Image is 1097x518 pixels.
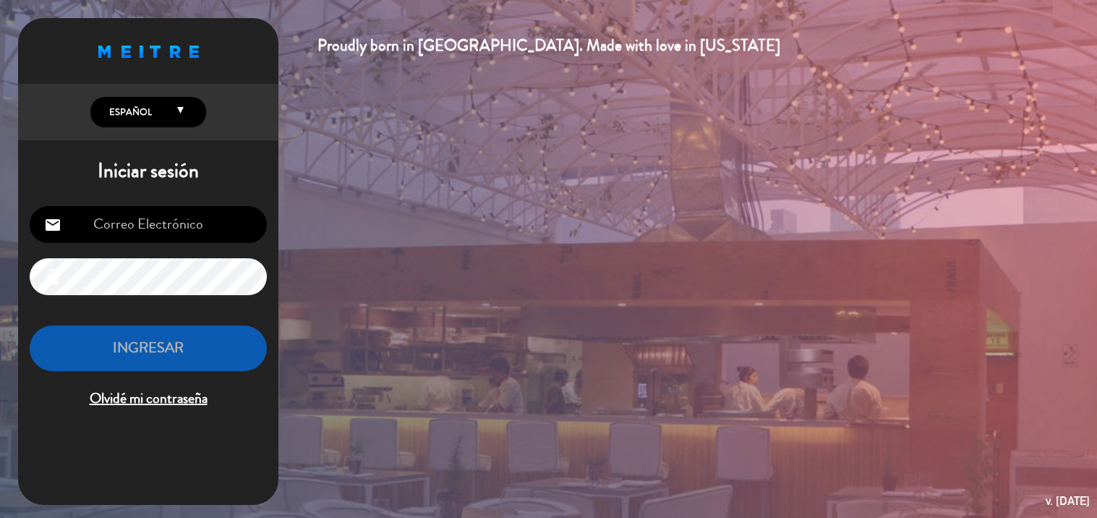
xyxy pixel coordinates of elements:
[30,206,267,243] input: Correo Electrónico
[44,268,61,286] i: lock
[30,387,267,411] span: Olvidé mi contraseña
[18,159,278,184] h1: Iniciar sesión
[1046,491,1090,511] div: v. [DATE]
[30,326,267,371] button: INGRESAR
[44,216,61,234] i: email
[106,105,152,119] span: Español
